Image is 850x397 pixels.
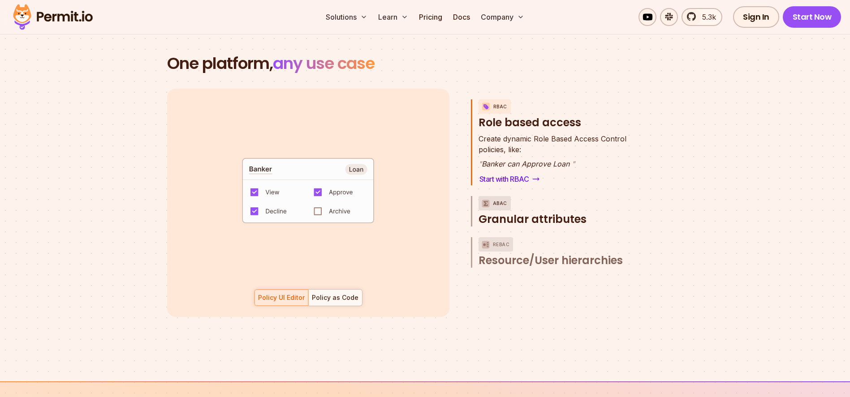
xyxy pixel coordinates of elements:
p: ABAC [493,196,507,210]
a: Docs [449,8,474,26]
button: ABACGranular attributes [479,196,646,226]
p: policies, like: [479,133,626,155]
button: Company [477,8,528,26]
span: Resource/User hierarchies [479,253,623,268]
button: Learn [375,8,412,26]
span: Granular attributes [479,212,587,226]
span: any use case [273,52,375,75]
button: Solutions [322,8,371,26]
p: Banker can Approve Loan [479,158,626,169]
button: Policy as Code [308,289,362,306]
span: " [479,159,482,168]
button: ReBACResource/User hierarchies [479,237,646,268]
h2: One platform, [167,55,683,73]
a: Start Now [783,6,841,28]
div: Policy as Code [312,293,358,302]
span: Create dynamic Role Based Access Control [479,133,626,144]
a: Sign In [733,6,779,28]
img: Permit logo [9,2,97,32]
span: " [572,159,575,168]
a: 5.3k [682,8,722,26]
div: RBACRole based access [479,133,646,185]
a: Pricing [415,8,446,26]
a: Start with RBAC [479,173,541,185]
p: ReBAC [493,237,510,252]
span: 5.3k [697,12,716,22]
